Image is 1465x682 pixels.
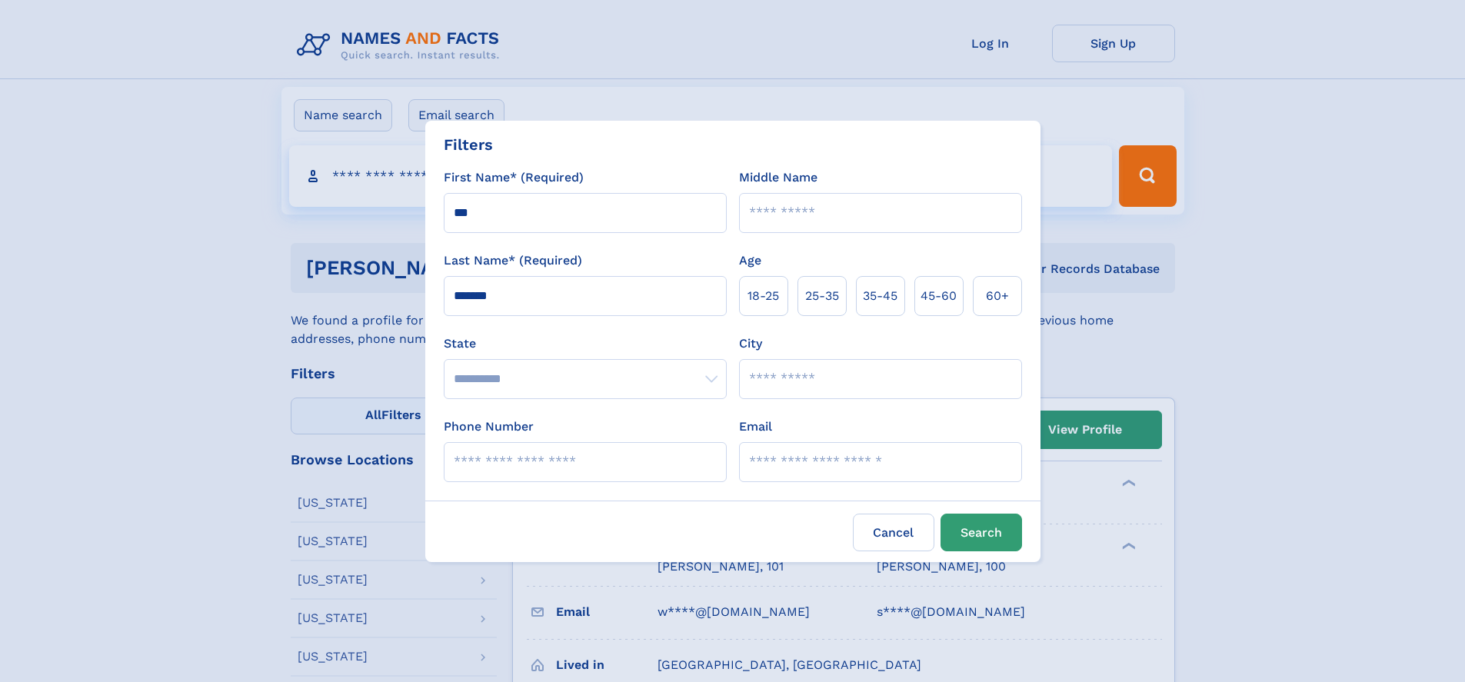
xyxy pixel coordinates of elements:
[739,168,817,187] label: Middle Name
[739,334,762,353] label: City
[863,287,897,305] span: 35‑45
[739,251,761,270] label: Age
[921,287,957,305] span: 45‑60
[444,251,582,270] label: Last Name* (Required)
[444,334,727,353] label: State
[941,514,1022,551] button: Search
[739,418,772,436] label: Email
[805,287,839,305] span: 25‑35
[444,133,493,156] div: Filters
[444,168,584,187] label: First Name* (Required)
[853,514,934,551] label: Cancel
[747,287,779,305] span: 18‑25
[986,287,1009,305] span: 60+
[444,418,534,436] label: Phone Number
